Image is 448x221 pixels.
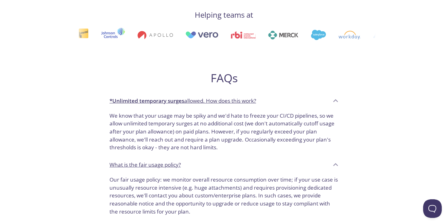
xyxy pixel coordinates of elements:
[326,31,366,39] img: atlassian
[264,30,278,40] img: salesforce
[291,31,313,39] img: workday
[105,109,343,157] div: *Unlimited temporary surgesallowed. How does this work?
[90,31,126,39] img: apollo
[105,173,343,221] div: *Unlimited temporary surgesallowed. How does this work?
[423,199,442,218] iframe: Help Scout Beacon - Open
[105,92,343,109] div: *Unlimited temporary surgesallowed. How does this work?
[221,31,251,39] img: merck
[195,10,253,20] h4: Helping teams at
[110,97,256,105] p: allowed. How does this work?
[105,156,343,173] div: What is the fair usage policy?
[105,71,343,85] h2: FAQs
[110,112,338,152] p: We know that your usage may be spiky and we'd hate to freeze your CI/CD pipelines, so we allow un...
[110,176,338,216] p: Our fair usage policy: we monitor overall resource consumption over time; if your use case is unu...
[110,97,184,104] strong: *Unlimited temporary surges
[110,161,181,169] p: What is the fair usage policy?
[138,31,171,38] img: vero
[184,31,209,38] img: rbi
